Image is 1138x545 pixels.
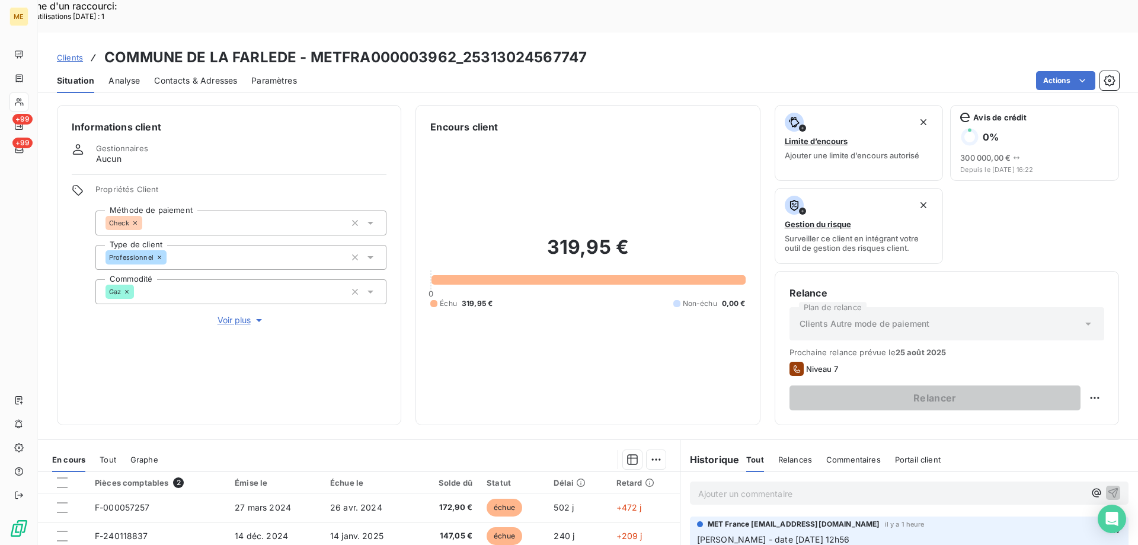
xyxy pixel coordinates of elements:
input: Ajouter une valeur [134,286,143,297]
div: Statut [487,478,539,487]
span: 319,95 € [462,298,493,309]
input: Ajouter une valeur [142,218,152,228]
span: Analyse [108,75,140,87]
span: Ajouter une limite d’encours autorisé [785,151,919,160]
button: Gestion du risqueSurveiller ce client en intégrant votre outil de gestion des risques client. [775,188,944,264]
button: Relancer [789,385,1081,410]
span: Tout [100,455,116,464]
span: 0 [429,289,433,298]
span: +209 j [616,531,642,541]
span: Surveiller ce client en intégrant votre outil de gestion des risques client. [785,234,934,253]
div: Émise le [235,478,316,487]
span: Échu [440,298,457,309]
span: 147,05 € [421,530,472,542]
span: MET France [EMAIL_ADDRESS][DOMAIN_NAME] [708,519,880,530]
span: Aucun [96,153,122,165]
span: Tout [746,455,764,464]
a: Clients [57,52,83,63]
span: 240 j [554,531,574,541]
span: +99 [12,114,33,125]
span: Relances [778,455,812,464]
h3: COMMUNE DE LA FARLEDE - METFRA000003962_25313024567747 [104,47,587,68]
span: F-240118837 [95,531,148,541]
span: Gestion du risque [785,219,851,229]
span: Graphe [130,455,158,464]
span: Niveau 7 [806,364,838,374]
div: Pièces comptables [95,477,220,488]
span: +99 [12,138,33,148]
span: [PERSON_NAME] - date [DATE] 12h56 [697,534,850,544]
span: 172,90 € [421,502,472,514]
span: Contacts & Adresses [154,75,237,87]
span: échue [487,499,522,517]
span: Commentaires [826,455,881,464]
span: En cours [52,455,85,464]
span: Clients Autre mode de paiement [800,318,930,330]
h2: 319,95 € [430,235,745,271]
div: Open Intercom Messenger [1098,505,1126,533]
span: 14 janv. 2025 [330,531,383,541]
span: Non-échu [683,298,717,309]
div: Échue le [330,478,407,487]
span: Clients [57,53,83,62]
button: Actions [1036,71,1095,90]
span: Depuis le [DATE] 16:22 [960,166,1109,173]
a: +99 [9,140,28,159]
button: Limite d’encoursAjouter une limite d’encours autorisé [775,105,944,181]
span: 0,00 € [722,298,746,309]
span: Voir plus [218,314,265,326]
span: 25 août 2025 [896,348,947,357]
span: Check [109,219,129,227]
span: Paramètres [251,75,297,87]
span: Professionnel [109,254,154,261]
span: Gaz [109,288,121,295]
span: 26 avr. 2024 [330,502,382,512]
span: échue [487,527,522,545]
span: 2 [173,477,184,488]
span: Avis de crédit [973,113,1027,122]
button: Voir plus [95,314,386,327]
span: Prochaine relance prévue le [789,348,1104,357]
span: il y a 1 heure [885,521,925,528]
span: 14 déc. 2024 [235,531,288,541]
div: Délai [554,478,602,487]
h6: Relance [789,286,1104,300]
span: Portail client [895,455,941,464]
span: 27 mars 2024 [235,502,291,512]
h6: Encours client [430,120,498,134]
a: +99 [9,116,28,135]
span: Gestionnaires [96,144,148,153]
h6: Informations client [72,120,386,134]
h6: Historique [680,452,740,467]
div: Solde dû [421,478,472,487]
input: Ajouter une valeur [167,252,176,263]
span: Situation [57,75,94,87]
span: 502 j [554,502,574,512]
span: +472 j [616,502,642,512]
span: Propriétés Client [95,184,386,201]
img: Logo LeanPay [9,519,28,538]
span: F-000057257 [95,502,150,512]
h6: 0 % [983,131,999,143]
span: Limite d’encours [785,136,848,146]
div: Retard [616,478,673,487]
span: 300 000,00 € [960,153,1011,162]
